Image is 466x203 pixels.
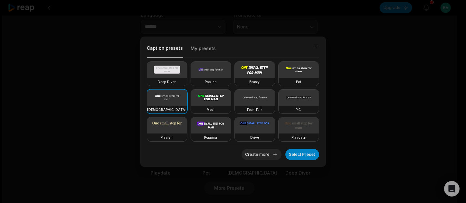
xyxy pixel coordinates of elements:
[285,149,319,160] button: Select Preset
[191,43,216,57] button: My presets
[158,79,176,84] h3: Deep Diver
[207,107,215,112] h3: Mozi
[296,79,301,84] h3: Pet
[247,107,263,112] h3: Tech Talk
[204,135,217,140] h3: Popping
[161,135,173,140] h3: Playfair
[250,135,259,140] h3: Drive
[292,135,305,140] h3: Playdate
[242,151,282,157] a: Create more
[205,79,217,84] h3: Popline
[147,107,187,112] h3: [DEMOGRAPHIC_DATA]
[296,107,301,112] h3: YC
[147,43,183,58] button: Caption presets
[444,181,460,197] div: Open Intercom Messenger
[242,149,282,160] button: Create more
[250,79,260,84] h3: Beasty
